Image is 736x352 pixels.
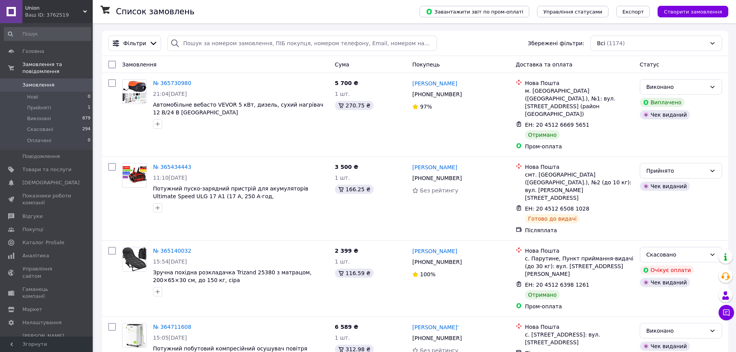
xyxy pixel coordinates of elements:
div: Виплачено [640,98,685,107]
span: 15:54[DATE] [153,258,187,265]
img: Фото товару [122,80,146,104]
div: Ваш ID: 3762519 [25,12,93,19]
div: 116.59 ₴ [335,269,374,278]
span: 100% [420,271,435,277]
a: Створити замовлення [650,8,728,14]
span: Доставка та оплата [516,61,573,68]
div: с. Парутине, Пункт приймання-видачі (до 30 кг): вул. [STREET_ADDRESS][PERSON_NAME] [525,255,634,278]
span: 15:05[DATE] [153,335,187,341]
span: Cума [335,61,349,68]
span: 879 [82,115,90,122]
div: 270.75 ₴ [335,101,374,110]
button: Створити замовлення [658,6,728,17]
div: Нова Пошта [525,163,634,171]
a: № 365140032 [153,248,191,254]
img: Фото товару [122,166,146,184]
span: Union [25,5,83,12]
div: Нова Пошта [525,247,634,255]
span: Показники роботи компанії [22,192,71,206]
a: Фото товару [122,247,147,272]
span: 11:10[DATE] [153,175,187,181]
span: 6 589 ₴ [335,324,359,330]
div: Чек виданий [640,342,690,351]
span: Маркет [22,306,42,313]
span: Всі [597,39,605,47]
div: Чек виданий [640,110,690,119]
div: Виконано [646,83,706,91]
div: Чек виданий [640,182,690,191]
span: Товари та послуги [22,166,71,173]
button: Чат з покупцем [719,305,734,320]
div: [PHONE_NUMBER] [411,257,463,267]
span: Повідомлення [22,153,60,160]
span: Замовлення та повідомлення [22,61,93,75]
a: Зручна похідна розкладачка Trizand 25380 з матрацом, 200×65×30 см, до 150 кг, сіра [153,269,311,283]
span: Збережені фільтри: [528,39,584,47]
span: Аналітика [22,252,49,259]
div: Скасовано [646,250,706,259]
a: [PERSON_NAME] [412,80,457,87]
span: Експорт [622,9,644,15]
div: Виконано [646,326,706,335]
span: Нові [27,94,38,100]
h1: Список замовлень [116,7,194,16]
div: Очікує оплати [640,265,694,275]
div: [PHONE_NUMBER] [411,333,463,343]
div: Отримано [525,130,560,139]
div: смт. [GEOGRAPHIC_DATA] ([GEOGRAPHIC_DATA].), №2 (до 10 кг): вул. [PERSON_NAME][STREET_ADDRESS] [525,171,634,202]
img: Фото товару [122,247,146,271]
div: [PHONE_NUMBER] [411,89,463,100]
span: ЕН: 20 4512 6508 1028 [525,206,590,212]
a: [PERSON_NAME] [412,163,457,171]
span: Прийняті [27,104,51,111]
span: Покупець [412,61,440,68]
span: Виконані [27,115,51,122]
span: ЕН: 20 4512 6398 1261 [525,282,590,288]
input: Пошук за номером замовлення, ПІБ покупця, номером телефону, Email, номером накладної [167,36,437,51]
span: Налаштування [22,319,62,326]
button: Управління статусами [537,6,609,17]
span: ЕН: 20 4512 6669 5651 [525,122,590,128]
a: № 365730980 [153,80,191,86]
a: [PERSON_NAME] [412,247,457,255]
span: Фільтри [123,39,146,47]
span: 5 700 ₴ [335,80,359,86]
div: [PHONE_NUMBER] [411,173,463,184]
span: 1 шт. [335,91,350,97]
span: Замовлення [22,82,54,88]
span: Створити замовлення [664,9,722,15]
span: 3 500 ₴ [335,164,359,170]
div: Післяплата [525,226,634,234]
div: Нова Пошта [525,323,634,331]
div: 166.25 ₴ [335,185,374,194]
span: Каталог ProSale [22,239,64,246]
a: Автомобільне вебасто VEVOR 5 кВт, дизель, сухий нагрівач 12 В/24 В [GEOGRAPHIC_DATA] [153,102,323,116]
a: [PERSON_NAME]' [412,323,459,331]
div: Чек виданий [640,278,690,287]
a: № 364711608 [153,324,191,330]
span: Завантажити звіт по пром-оплаті [426,8,523,15]
div: м. [GEOGRAPHIC_DATA] ([GEOGRAPHIC_DATA].), №1: вул. [STREET_ADDRESS] (район [GEOGRAPHIC_DATA]) [525,87,634,118]
span: Управління статусами [543,9,602,15]
span: Оплачені [27,137,51,144]
span: Скасовані [27,126,53,133]
span: 1 шт. [335,175,350,181]
span: 21:04[DATE] [153,91,187,97]
a: Потужний пуско-зарядний пристрій для акумуляторів Ultimate Speed ULG 17 A1 (17 A, 250 А·год, [GEO... [153,185,308,207]
a: Фото товару [122,79,147,104]
span: Головна [22,48,44,55]
span: [DEMOGRAPHIC_DATA] [22,179,80,186]
span: Відгуки [22,213,42,220]
span: 1 шт. [335,258,350,265]
span: 1 [88,104,90,111]
span: Статус [640,61,660,68]
span: Покупці [22,226,43,233]
input: Пошук [4,27,91,41]
span: 0 [88,137,90,144]
a: Фото товару [122,163,147,188]
div: Нова Пошта [525,79,634,87]
span: 97% [420,104,432,110]
div: с. [STREET_ADDRESS]: вул. [STREET_ADDRESS] [525,331,634,346]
